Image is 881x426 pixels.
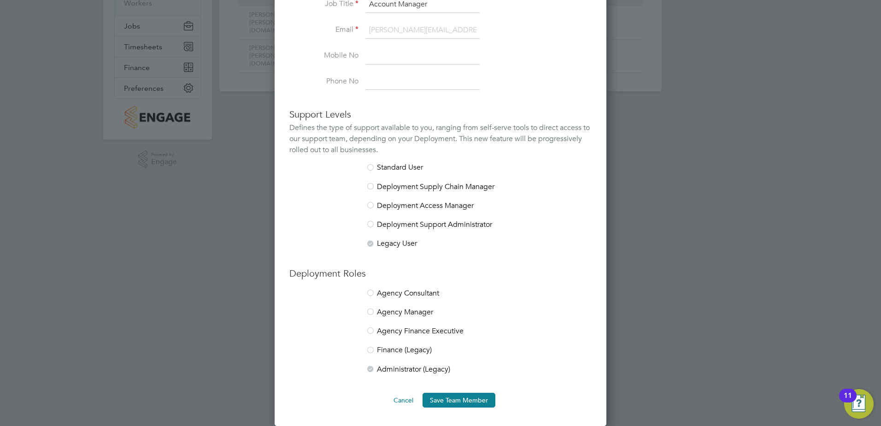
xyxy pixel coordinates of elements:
[289,25,358,35] label: Email
[289,308,592,326] li: Agency Manager
[844,389,874,419] button: Open Resource Center, 11 new notifications
[289,108,592,120] h3: Support Levels
[289,220,592,239] li: Deployment Support Administrator
[423,393,495,408] button: Save Team Member
[844,396,852,408] div: 11
[289,326,592,345] li: Agency Finance Executive
[289,345,592,364] li: Finance (Legacy)
[386,393,421,408] button: Cancel
[289,51,358,60] label: Mobile No
[289,267,592,279] h3: Deployment Roles
[289,201,592,220] li: Deployment Access Manager
[289,365,592,384] li: Administrator (Legacy)
[289,239,592,248] li: Legacy User
[289,77,358,86] label: Phone No
[289,163,592,182] li: Standard User
[289,289,592,308] li: Agency Consultant
[289,182,592,201] li: Deployment Supply Chain Manager
[289,122,592,155] div: Defines the type of support available to you, ranging from self-serve tools to direct access to o...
